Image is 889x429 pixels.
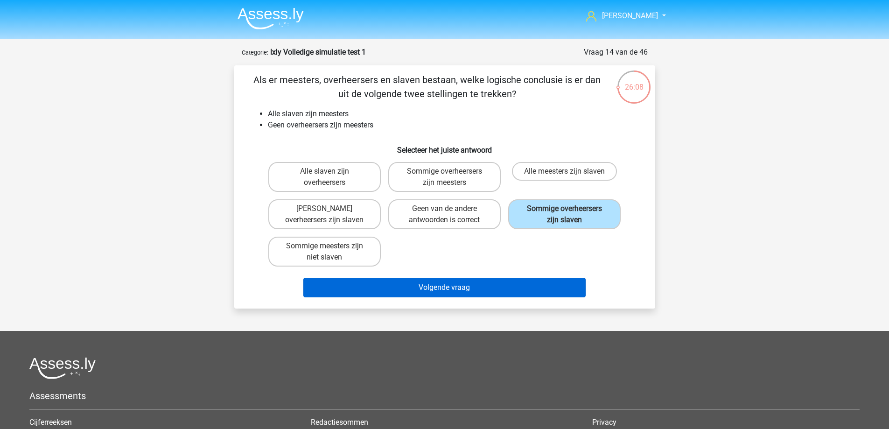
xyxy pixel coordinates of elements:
p: Als er meesters, overheersers en slaven bestaan, welke logische conclusie is er dan uit de volgen... [249,73,605,101]
h6: Selecteer het juiste antwoord [249,138,640,155]
img: Assessly logo [29,357,96,379]
label: Alle meesters zijn slaven [512,162,617,181]
div: Vraag 14 van de 46 [584,47,648,58]
a: Cijferreeksen [29,418,72,427]
span: [PERSON_NAME] [602,11,658,20]
img: Assessly [238,7,304,29]
li: Alle slaven zijn meesters [268,108,640,120]
a: Redactiesommen [311,418,368,427]
small: Categorie: [242,49,268,56]
label: Sommige overheersers zijn slaven [508,199,621,229]
h5: Assessments [29,390,860,401]
label: Sommige overheersers zijn meesters [388,162,501,192]
a: Privacy [592,418,616,427]
label: Alle slaven zijn overheersers [268,162,381,192]
strong: Ixly Volledige simulatie test 1 [270,48,366,56]
button: Volgende vraag [303,278,586,297]
li: Geen overheersers zijn meesters [268,120,640,131]
label: Geen van de andere antwoorden is correct [388,199,501,229]
a: [PERSON_NAME] [582,10,659,21]
div: 26:08 [616,70,651,93]
label: Sommige meesters zijn niet slaven [268,237,381,267]
label: [PERSON_NAME] overheersers zijn slaven [268,199,381,229]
